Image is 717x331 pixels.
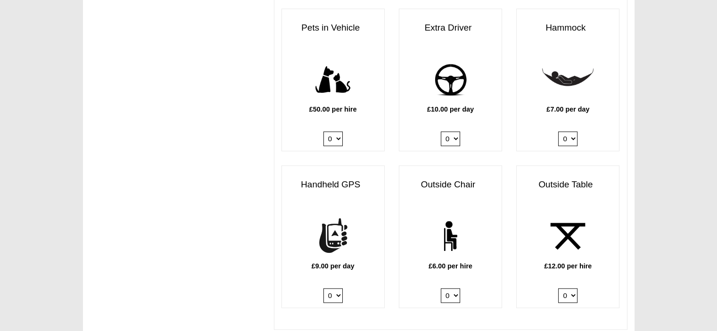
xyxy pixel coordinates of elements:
b: £7.00 per day [546,105,589,113]
img: hammock.png [542,54,593,105]
h3: Outside Chair [399,175,502,194]
img: handheld-gps.png [307,210,359,262]
b: £10.00 per day [427,105,474,113]
img: pets.png [307,54,359,105]
b: £12.00 per hire [544,262,592,270]
h3: Pets in Vehicle [282,18,384,38]
h3: Extra Driver [399,18,502,38]
b: £6.00 per hire [429,262,472,270]
img: chair.png [425,210,476,262]
img: table.png [542,210,593,262]
h3: Outside Table [517,175,619,194]
b: £9.00 per day [312,262,354,270]
h3: Hammock [517,18,619,38]
b: £50.00 per hire [309,105,357,113]
h3: Handheld GPS [282,175,384,194]
img: add-driver.png [425,54,476,105]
